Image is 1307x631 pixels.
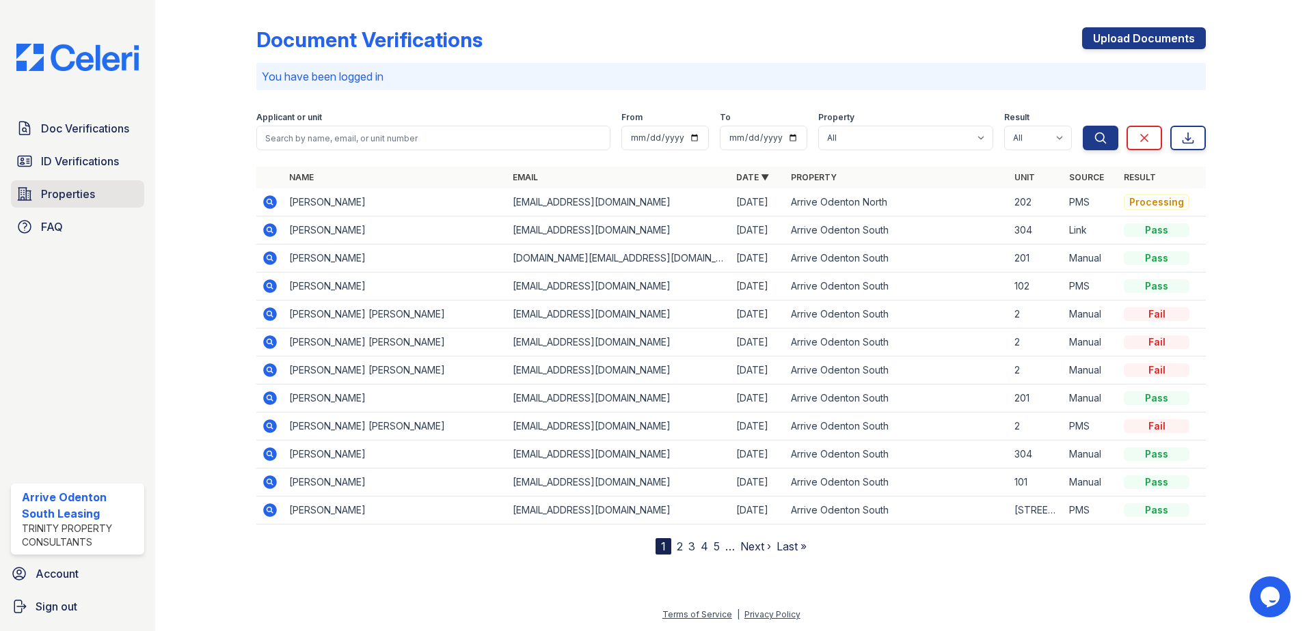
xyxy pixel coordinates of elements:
td: Manual [1064,468,1118,496]
td: Arrive Odenton South [785,300,1009,328]
input: Search by name, email, or unit number [256,126,610,150]
td: Arrive Odenton South [785,272,1009,300]
td: 2 [1009,300,1064,328]
span: Properties [41,186,95,202]
td: 2 [1009,356,1064,384]
label: To [720,112,731,123]
div: Fail [1124,419,1189,433]
td: [DATE] [731,468,785,496]
span: Doc Verifications [41,120,129,137]
a: ID Verifications [11,148,144,175]
a: Source [1069,172,1104,182]
td: [EMAIL_ADDRESS][DOMAIN_NAME] [507,384,731,412]
div: Trinity Property Consultants [22,522,139,549]
td: [DATE] [731,356,785,384]
a: FAQ [11,213,144,240]
td: Manual [1064,244,1118,272]
td: [DATE] [731,300,785,328]
td: [EMAIL_ADDRESS][DOMAIN_NAME] [507,300,731,328]
div: Processing [1124,194,1189,210]
td: [DATE] [731,216,785,244]
td: [PERSON_NAME] [284,384,507,412]
td: 201 [1009,244,1064,272]
td: [EMAIL_ADDRESS][DOMAIN_NAME] [507,216,731,244]
span: ID Verifications [41,153,119,169]
td: [DATE] [731,244,785,272]
td: [DOMAIN_NAME][EMAIL_ADDRESS][DOMAIN_NAME] [507,244,731,272]
td: PMS [1064,412,1118,440]
td: [PERSON_NAME] [PERSON_NAME] [284,300,507,328]
div: Pass [1124,391,1189,405]
td: [PERSON_NAME] [284,216,507,244]
td: [DATE] [731,188,785,216]
div: Pass [1124,251,1189,265]
td: PMS [1064,188,1118,216]
a: Date ▼ [736,172,769,182]
div: Arrive Odenton South Leasing [22,489,139,522]
td: [PERSON_NAME] [284,244,507,272]
td: [EMAIL_ADDRESS][DOMAIN_NAME] [507,468,731,496]
span: Sign out [36,598,77,615]
td: 202 [1009,188,1064,216]
a: Account [5,560,150,587]
td: Arrive Odenton South [785,440,1009,468]
a: Next › [740,539,771,553]
div: Fail [1124,307,1189,321]
a: 4 [701,539,708,553]
td: [EMAIL_ADDRESS][DOMAIN_NAME] [507,356,731,384]
a: 2 [677,539,683,553]
td: [EMAIL_ADDRESS][DOMAIN_NAME] [507,272,731,300]
a: 3 [688,539,695,553]
td: 2 [1009,412,1064,440]
a: Doc Verifications [11,115,144,142]
div: Pass [1124,279,1189,293]
a: Terms of Service [662,609,732,619]
div: Pass [1124,447,1189,461]
a: Last » [777,539,807,553]
td: 304 [1009,440,1064,468]
a: Sign out [5,593,150,620]
td: Arrive Odenton South [785,356,1009,384]
a: Result [1124,172,1156,182]
div: Pass [1124,503,1189,517]
td: Manual [1064,328,1118,356]
td: [STREET_ADDRESS] [1009,496,1064,524]
iframe: chat widget [1250,576,1293,617]
span: Account [36,565,79,582]
td: Arrive Odenton South [785,496,1009,524]
div: Pass [1124,475,1189,489]
td: Arrive Odenton South [785,216,1009,244]
td: [PERSON_NAME] [PERSON_NAME] [284,412,507,440]
td: Arrive Odenton South [785,244,1009,272]
td: Manual [1064,300,1118,328]
a: Properties [11,180,144,208]
td: [PERSON_NAME] [284,496,507,524]
td: [PERSON_NAME] [284,272,507,300]
td: PMS [1064,496,1118,524]
span: FAQ [41,219,63,235]
label: Property [818,112,854,123]
a: Privacy Policy [744,609,800,619]
td: [DATE] [731,496,785,524]
td: [DATE] [731,384,785,412]
div: Fail [1124,363,1189,377]
td: 304 [1009,216,1064,244]
td: [DATE] [731,412,785,440]
a: Property [791,172,837,182]
a: Name [289,172,314,182]
td: Manual [1064,356,1118,384]
td: Manual [1064,440,1118,468]
div: Pass [1124,223,1189,237]
a: Upload Documents [1082,27,1206,49]
td: [EMAIL_ADDRESS][DOMAIN_NAME] [507,496,731,524]
a: Unit [1014,172,1035,182]
td: [EMAIL_ADDRESS][DOMAIN_NAME] [507,440,731,468]
td: [PERSON_NAME] [PERSON_NAME] [284,356,507,384]
td: 201 [1009,384,1064,412]
div: 1 [656,538,671,555]
td: PMS [1064,272,1118,300]
td: [EMAIL_ADDRESS][DOMAIN_NAME] [507,328,731,356]
td: [PERSON_NAME] [284,468,507,496]
div: Document Verifications [256,27,483,52]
